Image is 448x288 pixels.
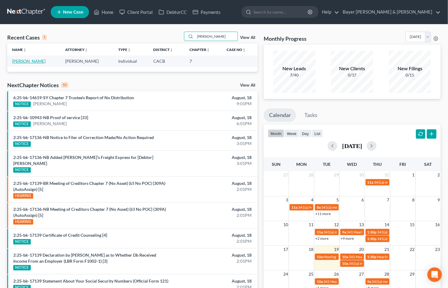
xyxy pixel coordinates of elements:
span: 25 [308,271,314,278]
span: 27 [283,171,289,179]
div: HEARING [13,219,33,225]
div: August, 18 [176,154,252,160]
span: 10a [317,255,323,259]
i: unfold_more [84,48,88,52]
div: August, 18 [176,278,252,284]
div: August, 18 [176,135,252,141]
div: August, 18 [176,115,252,121]
span: Sat [424,162,432,167]
i: unfold_more [207,48,210,52]
span: 28 [308,171,314,179]
span: 30 [359,171,365,179]
span: Sun [272,162,281,167]
div: 7/40 [273,72,316,78]
span: 16 [435,221,441,228]
a: Bayer [PERSON_NAME] & [PERSON_NAME] [340,7,440,17]
td: CACB [148,55,185,67]
span: 11a [367,180,373,185]
span: 14 [384,221,390,228]
span: Hearing for [PERSON_NAME] [377,255,424,259]
button: day [299,129,312,138]
div: August, 18 [176,252,252,258]
a: Calendar [264,109,296,122]
div: New Filings [389,65,431,72]
input: Search by name... [253,6,309,17]
a: Districtunfold_more [153,47,173,52]
a: Client Portal [116,7,156,17]
span: 15 [409,221,415,228]
span: 341(a) meeting for [PERSON_NAME] [321,205,380,210]
span: 10 [283,221,289,228]
a: [PERSON_NAME] [33,121,67,127]
span: 22 [409,246,415,253]
i: unfold_more [170,48,173,52]
a: Typeunfold_more [118,47,131,52]
span: 23 [435,246,441,253]
span: 3 [285,196,289,204]
div: 1 [42,35,47,40]
a: +11 more [315,211,331,216]
span: 341 Hearing for SOS-Secure One Services, Inc. [323,279,396,284]
span: 11a [317,230,323,234]
span: 11 [308,221,314,228]
a: 2:25-bk-17139 Statement About Your Social Security Numbers (Official Form 121) [13,278,168,283]
a: View All [240,83,255,87]
span: 341(a) meeting for [PERSON_NAME] [374,180,432,185]
span: 341(a) meeting for [PERSON_NAME] [323,230,382,234]
div: 3:01PM [176,141,252,147]
span: 7 [386,196,390,204]
span: 21 [384,246,390,253]
span: 341 Hearing for [PERSON_NAME] [347,230,401,234]
a: [PERSON_NAME] [33,101,67,107]
div: August, 18 [176,206,252,212]
div: 2:01PM [176,212,252,218]
span: 4 [310,196,314,204]
span: 18 [308,246,314,253]
span: 24 [283,271,289,278]
span: 341 Hearing for [PERSON_NAME] [349,255,403,259]
span: 5 [336,196,339,204]
button: week [284,129,299,138]
a: +9 more [341,236,354,241]
span: New Case [63,10,83,14]
div: HEARING [13,193,33,199]
div: August, 18 [176,95,252,101]
span: 1:30p [367,236,377,241]
div: NextChapter Notices [7,81,68,89]
i: unfold_more [243,48,246,52]
span: Wed [347,162,357,167]
a: Payments [190,7,224,17]
div: 10 [61,82,68,88]
div: 2:01PM [176,258,252,264]
a: 2:25-bk-17136-NB Meeting of Creditors Chapter 7 (No Asset) (I/J No POC) (309A) (AutoAssign) [5] [13,207,166,218]
h2: [DATE] [342,143,362,149]
div: August, 18 [176,232,252,238]
div: Open Intercom Messenger [427,267,442,282]
span: 8 [412,196,415,204]
div: NOTICE [13,167,31,173]
span: 27 [359,271,365,278]
span: 28 [384,271,390,278]
a: Chapterunfold_more [190,47,210,52]
span: 29 [333,171,339,179]
a: +2 more [315,236,329,241]
div: 2:01PM [176,186,252,192]
span: Thu [373,162,382,167]
a: 2:25-bk-17139 Declaration by [PERSON_NAME] as to Whether Db Received Income From an Employer (LBR... [13,252,156,264]
span: 10a [342,261,348,266]
div: NOTICE [13,102,31,107]
div: NOTICE [13,122,31,127]
span: 13 [359,221,365,228]
a: 2:25-bk-10943-NB Proof of service [33] [13,115,88,120]
a: 2:25-bk-17136-NB Notice to Filer of Correction Made/No Action Required [13,135,154,140]
div: 3:01PM [176,160,252,166]
i: unfold_more [23,48,27,52]
span: 1:30p [367,255,377,259]
span: 1 [412,171,415,179]
button: list [312,129,323,138]
a: 2:25-bk-17136-NB Added [PERSON_NAME]'s Freight Express for [Debtor] [PERSON_NAME] [13,155,153,166]
span: 29 [409,271,415,278]
a: Attorneyunfold_more [65,47,88,52]
span: 19 [333,246,339,253]
span: 341(a) meeting for [PERSON_NAME] [349,261,407,266]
